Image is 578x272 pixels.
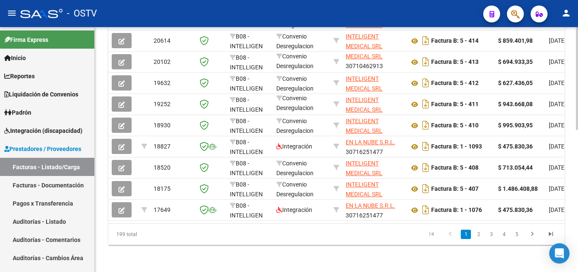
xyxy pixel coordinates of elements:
span: Integración [276,143,312,150]
span: Convenio Desregulacion [276,75,314,92]
span: 18930 [154,122,171,129]
a: go to last page [543,230,559,239]
span: INTELIGENT MEDICAL SRL [346,181,383,198]
div: 30710462913 [346,180,402,198]
div: 30710462913 [346,159,402,176]
div: 30710462913 [346,116,402,134]
span: B08 - INTELLIGEN MEDICAL [230,139,263,165]
span: 18520 [154,164,171,171]
i: Descargar documento [420,182,431,195]
a: 5 [512,230,522,239]
span: Integración (discapacidad) [4,126,83,135]
span: INTELIGENT MEDICAL SRL [346,160,383,176]
strong: Factura B: 5 - 408 [431,165,479,171]
span: B08 - INTELLIGEN MEDICAL [230,33,263,59]
div: 30710462913 [346,32,402,49]
span: Convenio Desregulacion [276,181,314,198]
strong: Factura B: 5 - 412 [431,80,479,87]
span: Reportes [4,71,35,81]
span: [DATE] [549,122,566,129]
strong: Factura B: 5 - 411 [431,101,479,108]
span: [DATE] [549,58,566,65]
i: Descargar documento [420,161,431,174]
span: 19632 [154,80,171,86]
a: go to next page [524,230,540,239]
strong: $ 627.436,05 [498,80,533,86]
span: INTELIGENT MEDICAL SRL [346,33,383,49]
span: - OSTV [67,4,97,23]
strong: $ 943.668,08 [498,101,533,107]
div: 30716251477 [346,137,402,155]
strong: $ 475.830,36 [498,206,533,213]
span: Firma Express [4,35,48,44]
span: B08 - INTELLIGEN MEDICAL [230,181,263,207]
strong: Factura B: 5 - 414 [431,38,479,44]
strong: $ 859.401,98 [498,37,533,44]
mat-icon: menu [7,8,17,18]
span: 17649 [154,206,171,213]
span: [DATE] [549,37,566,44]
span: EN LA NUBE S.R.L. [346,202,395,209]
strong: Factura B: 5 - 413 [431,59,479,66]
span: B08 - INTELLIGEN MEDICAL [230,54,263,80]
li: page 5 [510,227,523,242]
div: 199 total [108,224,198,245]
i: Descargar documento [420,34,431,47]
span: Convenio Desregulacion [276,118,314,134]
i: Descargar documento [420,76,431,90]
span: [DATE] [549,143,566,150]
mat-icon: person [561,8,571,18]
li: page 1 [460,227,472,242]
strong: $ 475.830,36 [498,143,533,150]
i: Descargar documento [420,203,431,217]
strong: $ 1.486.408,88 [498,185,538,192]
strong: Factura B: 1 - 1076 [431,207,482,214]
span: EN LA NUBE S.R.L. [346,139,395,146]
i: Descargar documento [420,55,431,69]
i: Descargar documento [420,140,431,153]
li: page 4 [498,227,510,242]
span: B08 - INTELLIGEN MEDICAL [230,96,263,123]
span: B08 - INTELLIGEN MEDICAL [230,202,263,228]
span: Convenio Desregulacion [276,53,314,69]
span: INTELIGENT MEDICAL SRL [346,118,383,134]
strong: $ 694.933,35 [498,58,533,65]
span: 20102 [154,58,171,65]
span: [DATE] [549,185,566,192]
span: Convenio Desregulacion [276,95,314,111]
span: [DATE] [549,206,566,213]
span: 19252 [154,101,171,107]
span: Convenio Desregulacion [276,160,314,176]
a: 2 [473,230,484,239]
span: 18175 [154,185,171,192]
span: B08 - INTELLIGEN MEDICAL [230,160,263,186]
strong: $ 713.054,44 [498,164,533,171]
div: 30710462913 [346,95,402,113]
div: Open Intercom Messenger [549,243,570,264]
span: Integración [276,206,312,213]
span: Prestadores / Proveedores [4,144,81,154]
span: Padrón [4,108,31,117]
a: 1 [461,230,471,239]
li: page 2 [472,227,485,242]
span: Convenio Desregulacion [276,33,314,49]
span: B08 - INTELLIGEN MEDICAL [230,118,263,144]
span: [DATE] [549,164,566,171]
strong: $ 995.903,95 [498,122,533,129]
li: page 3 [485,227,498,242]
a: 3 [486,230,496,239]
strong: Factura B: 5 - 410 [431,122,479,129]
span: B08 - INTELLIGEN MEDICAL [230,75,263,102]
strong: Factura B: 5 - 407 [431,186,479,192]
span: 20614 [154,37,171,44]
a: go to previous page [442,230,458,239]
div: 30710462913 [346,74,402,92]
i: Descargar documento [420,118,431,132]
span: Liquidación de Convenios [4,90,78,99]
span: [DATE] [549,80,566,86]
i: Descargar documento [420,97,431,111]
strong: Factura B: 1 - 1093 [431,143,482,150]
span: [DATE] [549,101,566,107]
span: INTELIGENT MEDICAL SRL [346,75,383,92]
span: INTELIGENT MEDICAL SRL [346,96,383,113]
